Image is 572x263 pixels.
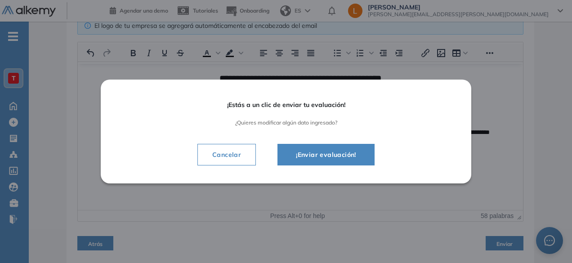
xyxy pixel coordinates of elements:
[126,120,446,126] span: ¿Quieres modificar algún dato ingresado?
[289,149,363,160] span: ¡Enviar evaluación!
[4,8,441,116] body: Área de texto enriquecido. Pulse ALT-0 para abrir la ayuda.
[197,144,256,165] button: Cancelar
[205,149,248,160] span: Cancelar
[126,101,446,109] span: ¡Estás a un clic de enviar tu evaluación!
[277,144,375,165] button: ¡Enviar evaluación!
